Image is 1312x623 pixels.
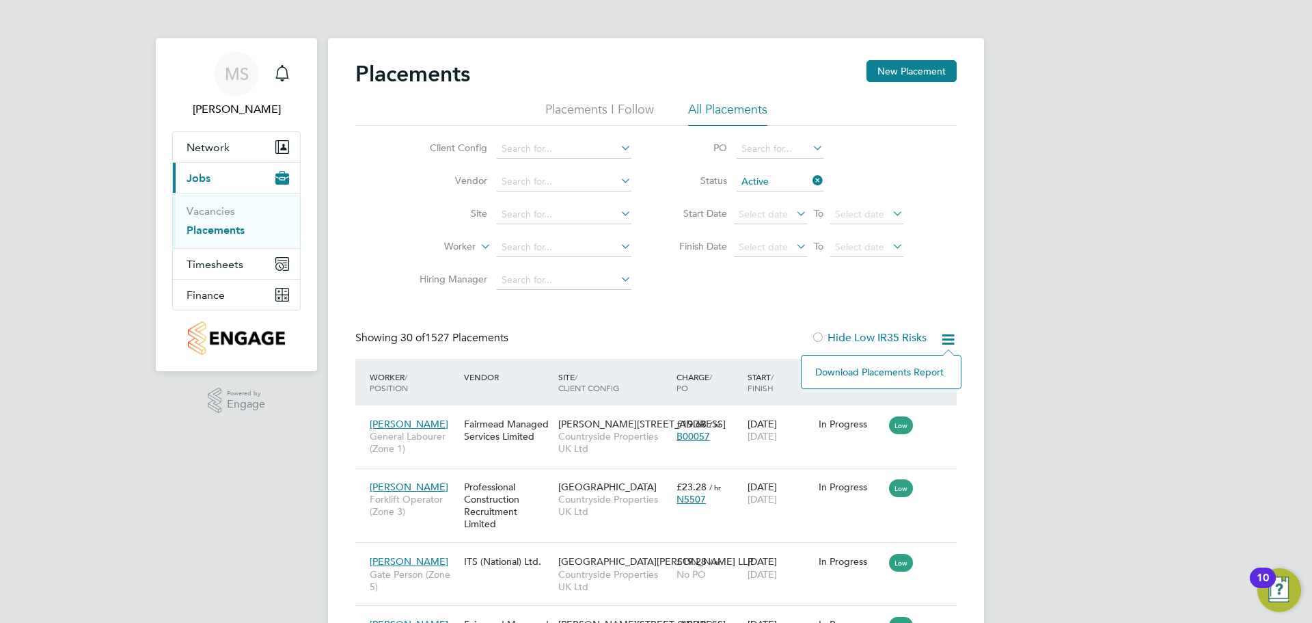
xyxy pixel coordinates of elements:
input: Search for... [737,140,823,159]
span: 1527 Placements [400,331,508,345]
span: Powered by [227,388,265,399]
input: Search for... [497,238,631,257]
button: Jobs [173,163,300,193]
span: Timesheets [187,258,243,271]
li: Download Placements Report [808,362,954,382]
span: B00057 [676,430,710,442]
div: [DATE] [744,411,815,449]
span: Select date [835,208,884,220]
span: / hr [709,419,721,429]
input: Search for... [497,140,631,159]
span: Select date [835,241,884,253]
span: Engage [227,399,265,410]
button: Finance [173,280,300,310]
span: £23.28 [676,481,707,493]
div: ITS (National) Ltd. [461,548,555,574]
button: Open Resource Center, 10 new notifications [1257,568,1301,612]
button: New Placement [866,60,957,82]
li: All Placements [688,101,767,126]
div: Vendor [461,364,555,389]
a: Go to home page [172,321,301,355]
label: Start Date [666,207,727,220]
span: MS [225,65,249,83]
span: Low [889,554,913,572]
span: [DATE] [748,430,777,442]
span: Forklift Operator (Zone 3) [370,493,457,518]
li: Placements I Follow [545,101,654,126]
div: [DATE] [744,474,815,512]
a: Placements [187,224,245,237]
label: Client Config [409,142,487,154]
a: [PERSON_NAME]Forklift Operator (Zone 3)Professional Construction Recruitment Limited[GEOGRAPHIC_D... [366,473,957,485]
div: Site [555,364,673,400]
label: Worker [397,240,476,254]
input: Search for... [497,172,631,191]
span: / Finish [748,371,774,393]
span: / hr [709,482,721,492]
span: [PERSON_NAME] [370,418,448,430]
input: Search for... [497,205,631,224]
label: Status [666,174,727,187]
span: Matt Smith [172,101,301,118]
span: Countryside Properties UK Ltd [558,430,670,455]
img: countryside-properties-logo-retina.png [188,321,284,355]
span: Jobs [187,172,210,185]
label: Hide Low IR35 Risks [811,331,927,345]
span: 30 of [400,331,425,345]
span: N5507 [676,493,706,505]
a: [PERSON_NAME]Gate Person (Zone 5)ITS (National) Ltd.[GEOGRAPHIC_DATA][PERSON_NAME] LLPCountryside... [366,548,957,559]
div: Charge [673,364,744,400]
span: / Position [370,371,408,393]
span: / PO [676,371,712,393]
span: Finance [187,289,225,302]
div: In Progress [819,418,883,430]
div: Worker [366,364,461,400]
span: [GEOGRAPHIC_DATA][PERSON_NAME] LLP [558,555,753,568]
label: PO [666,142,727,154]
div: Professional Construction Recruitment Limited [461,474,555,538]
label: Finish Date [666,240,727,252]
input: Select one [737,172,823,191]
div: [DATE] [744,548,815,587]
a: MS[PERSON_NAME] [172,52,301,118]
input: Search for... [497,271,631,290]
span: £19.68 [676,418,707,430]
a: [PERSON_NAME]General Labourer (Zone 1)Fairmead Managed Services Limited[PERSON_NAME][STREET_ADDRE... [366,410,957,422]
a: Vacancies [187,204,235,217]
span: [GEOGRAPHIC_DATA] [558,481,657,493]
span: £19.28 [676,555,707,568]
a: Powered byEngage [208,388,266,414]
label: Site [409,207,487,220]
span: To [810,204,828,222]
span: [DATE] [748,493,777,505]
label: Hiring Manager [409,273,487,285]
div: In Progress [819,481,883,493]
span: Low [889,479,913,497]
button: Timesheets [173,249,300,279]
nav: Main navigation [156,38,317,371]
span: Network [187,141,230,154]
div: In Progress [819,555,883,568]
span: Countryside Properties UK Ltd [558,568,670,593]
span: Select date [739,208,788,220]
label: Vendor [409,174,487,187]
div: Fairmead Managed Services Limited [461,411,555,449]
span: Select date [739,241,788,253]
div: Showing [355,331,511,345]
span: [PERSON_NAME] [370,481,448,493]
div: 10 [1257,578,1269,596]
span: [PERSON_NAME] [370,555,448,568]
span: [DATE] [748,568,777,581]
div: Start [744,364,815,400]
span: No PO [676,568,706,581]
button: Network [173,132,300,162]
h2: Placements [355,60,470,88]
span: Gate Person (Zone 5) [370,568,457,593]
span: / hr [709,557,721,567]
span: [PERSON_NAME][STREET_ADDRESS] [558,418,726,430]
span: Low [889,416,913,434]
span: General Labourer (Zone 1) [370,430,457,455]
span: To [810,237,828,255]
span: / Client Config [558,371,619,393]
span: Countryside Properties UK Ltd [558,493,670,518]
